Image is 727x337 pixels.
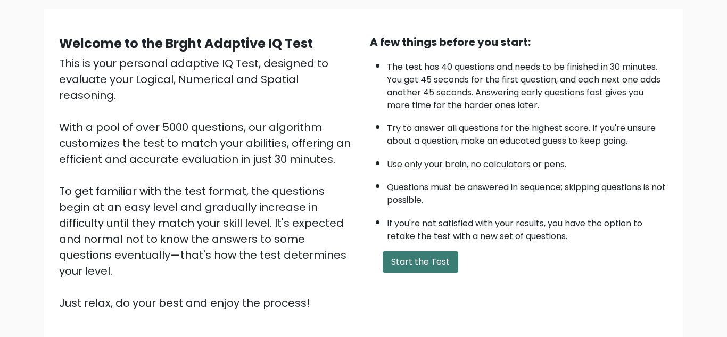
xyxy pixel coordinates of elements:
li: Questions must be answered in sequence; skipping questions is not possible. [387,176,668,207]
li: Use only your brain, no calculators or pens. [387,153,668,171]
div: A few things before you start: [370,34,668,50]
div: This is your personal adaptive IQ Test, designed to evaluate your Logical, Numerical and Spatial ... [59,55,357,311]
button: Start the Test [383,251,458,273]
b: Welcome to the Brght Adaptive IQ Test [59,35,313,52]
li: The test has 40 questions and needs to be finished in 30 minutes. You get 45 seconds for the firs... [387,55,668,112]
li: If you're not satisfied with your results, you have the option to retake the test with a new set ... [387,212,668,243]
li: Try to answer all questions for the highest score. If you're unsure about a question, make an edu... [387,117,668,147]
